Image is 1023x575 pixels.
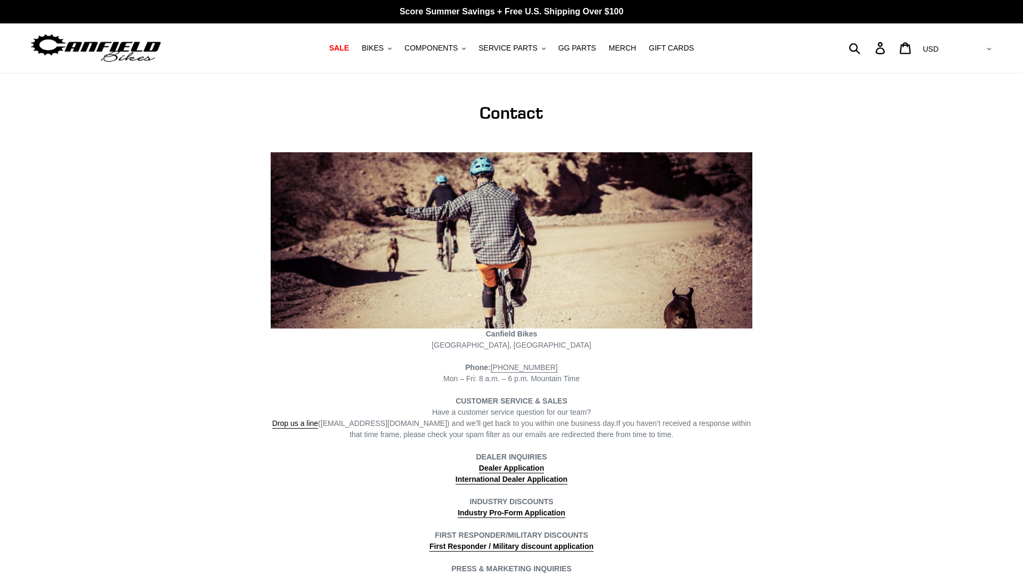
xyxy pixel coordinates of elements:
[362,44,384,53] span: BIKES
[476,453,547,473] strong: DEALER INQUIRIES
[432,341,591,349] span: [GEOGRAPHIC_DATA], [GEOGRAPHIC_DATA]
[609,44,636,53] span: MERCH
[271,407,752,440] div: Have a customer service question for our team? If you haven’t received a response within that tim...
[324,41,354,55] a: SALE
[456,475,567,484] a: International Dealer Application
[451,564,572,573] strong: PRESS & MARKETING INQUIRIES
[329,44,349,53] span: SALE
[271,103,752,123] h1: Contact
[458,508,565,517] strong: Industry Pro-Form Application
[486,330,537,338] strong: Canfield Bikes
[456,397,567,405] strong: CUSTOMER SERVICE & SALES
[558,44,596,53] span: GG PARTS
[456,475,567,483] strong: International Dealer Application
[649,44,694,53] span: GIFT CARDS
[473,41,550,55] button: SERVICE PARTS
[356,41,397,55] button: BIKES
[491,363,558,373] a: [PHONE_NUMBER]
[458,508,565,518] a: Industry Pro-Form Application
[429,542,594,552] a: First Responder / Military discount application
[478,44,537,53] span: SERVICE PARTS
[429,542,594,551] strong: First Responder / Military discount application
[435,531,588,539] strong: FIRST RESPONDER/MILITARY DISCOUNTS
[465,363,490,372] strong: Phone:
[855,36,882,60] input: Search
[29,31,163,65] img: Canfield Bikes
[553,41,602,55] a: GG PARTS
[272,419,318,429] a: Drop us a line
[404,44,458,53] span: COMPONENTS
[399,41,471,55] button: COMPONENTS
[479,464,544,473] a: Dealer Application
[469,497,553,506] strong: INDUSTRY DISCOUNTS
[271,362,752,384] div: Mon – Fri: 8 a.m. – 6 p.m. Mountain Time
[644,41,700,55] a: GIFT CARDS
[272,419,616,429] span: ([EMAIL_ADDRESS][DOMAIN_NAME]) and we’ll get back to you within one business day.
[604,41,642,55] a: MERCH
